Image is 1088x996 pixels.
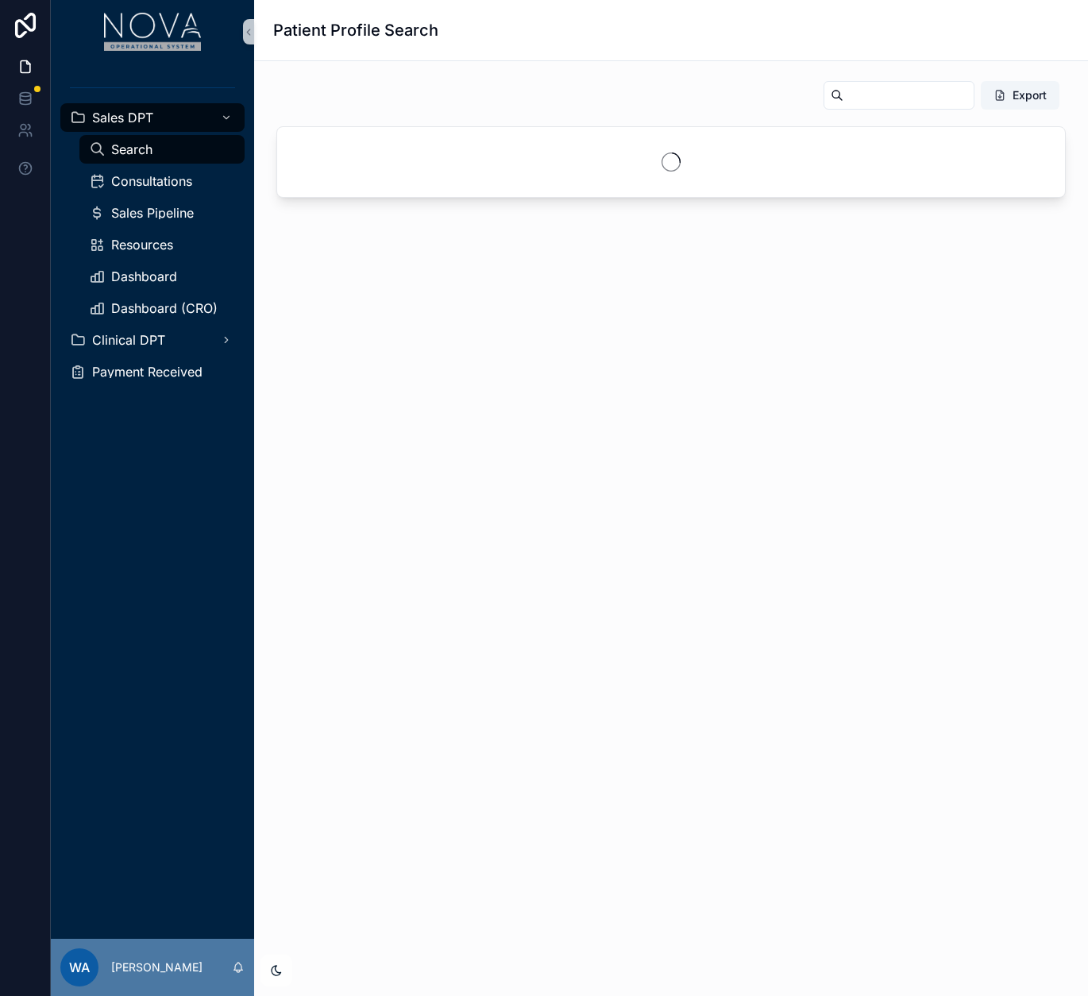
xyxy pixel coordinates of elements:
a: Dashboard (CRO) [79,294,245,322]
span: Dashboard [111,270,177,283]
a: Sales DPT [60,103,245,132]
span: Dashboard (CRO) [111,302,218,315]
a: Consultations [79,167,245,195]
a: Dashboard [79,262,245,291]
span: WA [69,958,90,977]
p: [PERSON_NAME] [111,959,203,975]
a: Clinical DPT [60,326,245,354]
span: Sales Pipeline [111,207,194,219]
a: Sales Pipeline [79,199,245,227]
span: Payment Received [92,365,203,378]
span: Clinical DPT [92,334,165,346]
button: Export [981,81,1059,110]
a: Payment Received [60,357,245,386]
span: Consultations [111,175,192,187]
span: Sales DPT [92,111,153,124]
a: Search [79,135,245,164]
h1: Patient Profile Search [273,19,438,41]
span: Resources [111,238,173,251]
div: scrollable content [51,64,254,407]
span: Search [111,143,152,156]
img: App logo [104,13,202,51]
a: Resources [79,230,245,259]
